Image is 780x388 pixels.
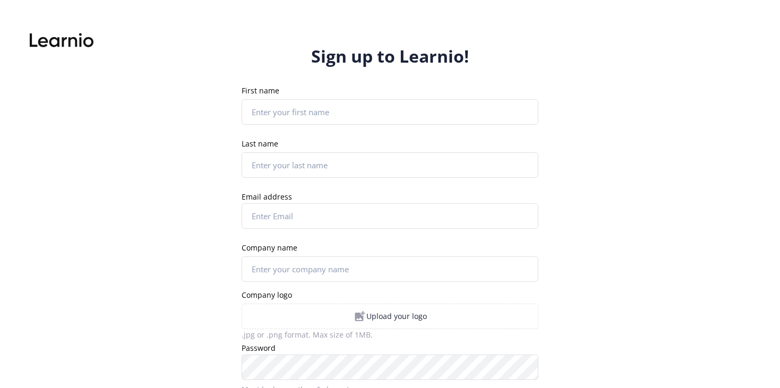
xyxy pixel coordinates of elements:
input: Enter your first name [242,99,538,125]
label: Company name [242,244,297,252]
label: Password [242,344,276,352]
label: First name [242,87,279,95]
input: Enter your last name [242,152,538,178]
h2: Sign up to Learnio! [311,46,469,67]
label: Company logo [242,291,292,299]
label: Last name [242,140,278,148]
img: Learnio.svg [30,30,93,51]
input: Enter Email [242,203,538,229]
label: Email address [242,193,292,201]
input: Enter your company name [242,256,538,282]
div: Upload your logo [242,304,538,329]
img: add-image-icon.svg [353,310,366,323]
span: .jpg or .png format. Max size of 1MB. [242,330,373,340]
